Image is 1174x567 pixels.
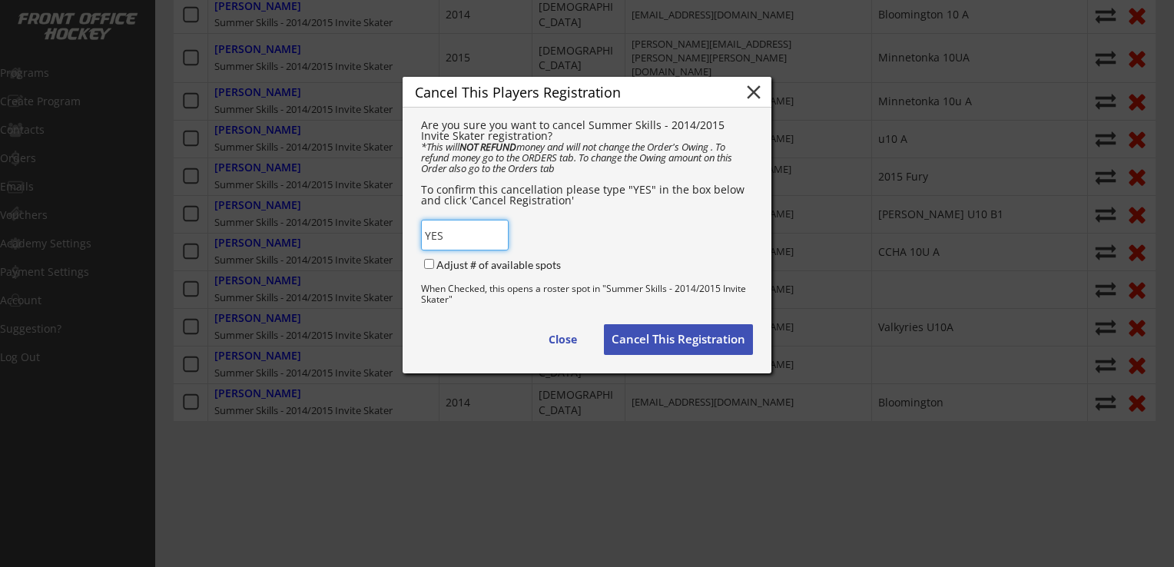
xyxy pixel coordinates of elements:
button: Cancel This Registration [604,324,753,355]
button: Close [530,324,595,355]
label: Adjust # of available spots [436,258,561,271]
div: Are you sure you want to cancel Summer Skills - 2014/2015 Invite Skater registration? To confirm ... [421,120,753,207]
button: close [742,81,765,104]
strong: NOT REFUND [459,140,516,154]
div: Cancel This Players Registration [415,85,727,99]
div: When Checked, this opens a roster spot in "Summer Skills - 2014/2015 Invite Skater" [421,283,753,306]
em: *This will money and will not change the Order's Owing . To refund money go to the ORDERS tab. To... [421,140,735,175]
